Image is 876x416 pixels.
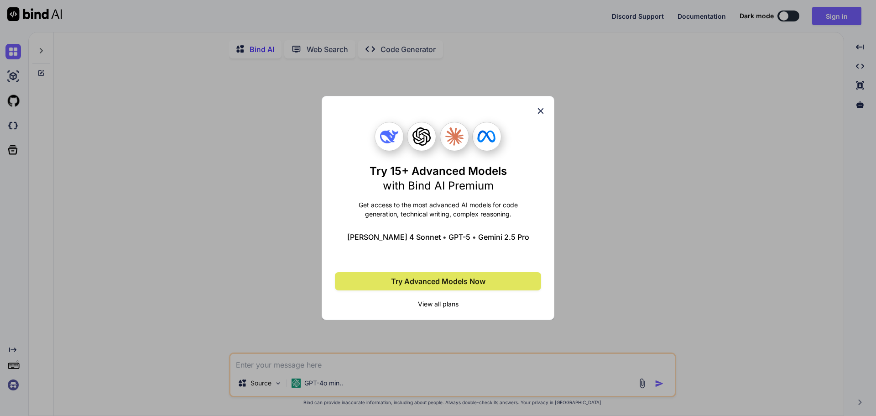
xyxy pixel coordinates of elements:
button: Try Advanced Models Now [335,272,541,290]
p: Get access to the most advanced AI models for code generation, technical writing, complex reasoning. [335,200,541,219]
span: [PERSON_NAME] 4 Sonnet [347,232,441,242]
span: GPT-5 [448,232,470,242]
span: Try Advanced Models Now [391,276,485,287]
img: Deepseek [380,127,398,146]
h1: Try 15+ Advanced Models [370,164,507,193]
span: with Bind AI Premium [383,179,494,192]
span: • [443,232,447,242]
span: Gemini 2.5 Pro [478,232,529,242]
span: • [472,232,476,242]
span: View all plans [335,300,541,309]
